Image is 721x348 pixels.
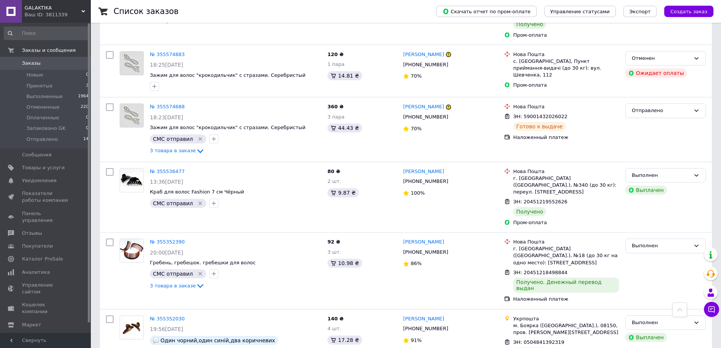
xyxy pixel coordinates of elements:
[26,83,53,89] span: Принятые
[327,326,341,331] span: 4 шт.
[513,103,619,110] div: Нова Пошта
[327,249,341,255] span: 3 шт.
[120,239,144,263] a: Фото товару
[120,168,144,192] a: Фото товару
[22,210,70,224] span: Панель управления
[22,301,70,315] span: Кошелек компании
[513,207,546,216] div: Получено
[513,134,619,141] div: Наложенный платеж
[513,82,619,89] div: Пром-оплата
[150,283,196,289] span: 3 товара в заказе
[150,189,244,195] a: Краб для волос Fashion 7 см Чёрный
[197,271,203,277] svg: Удалить метку
[632,319,690,327] div: Выполнен
[22,321,41,328] span: Маркет
[81,104,89,111] span: 220
[625,333,666,342] div: Выплачен
[327,169,340,174] span: 80 ₴
[544,6,616,17] button: Управление статусами
[114,7,179,16] h1: Список заказов
[513,239,619,245] div: Нова Пошта
[513,168,619,175] div: Нова Пошта
[120,169,143,192] img: Фото товару
[513,245,619,266] div: г. [GEOGRAPHIC_DATA] ([GEOGRAPHIC_DATA].), №18 (до 30 кг на одно место): [STREET_ADDRESS]
[150,169,185,174] a: № 355536477
[513,58,619,79] div: с. [GEOGRAPHIC_DATA], Пункт приймання-видачі (до 30 кг): вул. Шевченка, 112
[22,230,42,237] span: Отзывы
[411,126,422,131] span: 70%
[22,47,76,54] span: Заказы и сообщения
[150,72,305,78] a: Зажим для волос "крокодильчик" с стразами. Серебристый
[632,107,690,115] div: Отправлено
[26,93,63,100] span: Выполненные
[513,114,567,119] span: ЭН: 59001432026022
[150,114,183,120] span: 18:23[DATE]
[632,55,690,62] div: Отменен
[513,20,546,29] div: Получено
[513,122,565,131] div: Готово к выдаче
[22,243,53,250] span: Покупатели
[150,51,185,57] a: № 355574883
[150,250,183,256] span: 20:00[DATE]
[403,178,448,184] span: [PHONE_NUMBER]
[625,186,666,195] div: Выплачен
[327,239,340,245] span: 92 ₴
[327,178,341,184] span: 2 шт.
[26,72,43,78] span: Новые
[327,336,362,345] div: 17.28 ₴
[327,188,358,197] div: 9.87 ₴
[150,125,305,130] a: Зажим для волос "крокодильчик" с стразами. Серебристый
[120,316,143,339] img: Фото товару
[150,18,205,23] a: 3 товара в заказе
[625,69,687,78] div: Ожидает оплаты
[150,239,185,245] a: № 355352390
[160,337,275,343] span: Один чорний,один синій,два коричневих
[22,60,40,67] span: Заказы
[150,326,183,332] span: 19:56[DATE]
[26,125,65,132] span: Запаковано GK
[120,104,143,127] img: Фото товару
[22,256,63,262] span: Каталог ProSale
[327,71,362,80] div: 14.81 ₴
[150,316,185,321] a: № 355352030
[403,315,444,323] a: [PERSON_NAME]
[513,32,619,39] div: Пром-оплата
[632,242,690,250] div: Выполнен
[22,151,51,158] span: Сообщения
[153,200,193,206] span: СМС отправил
[513,270,567,275] span: ЭН: 20451218498844
[86,83,89,89] span: 3
[120,103,144,128] a: Фото товару
[86,125,89,132] span: 0
[150,260,255,265] span: Гребень, гребешок. гребешки для волос
[150,283,205,289] a: 3 товара в заказе
[22,177,56,184] span: Уведомления
[327,104,344,109] span: 360 ₴
[153,337,159,343] img: :speech_balloon:
[25,11,91,18] div: Ваш ID: 3811339
[153,136,193,142] span: СМС отправил
[629,9,651,14] span: Экспорт
[664,6,713,17] button: Создать заказ
[327,61,344,67] span: 1 пара
[22,190,70,204] span: Показатели работы компании
[411,190,425,196] span: 100%
[197,136,203,142] svg: Удалить метку
[403,114,448,120] span: [PHONE_NUMBER]
[26,114,59,121] span: Оплаченные
[403,249,448,255] span: [PHONE_NUMBER]
[513,51,619,58] div: Нова Пошта
[150,148,205,153] a: 3 товара в заказе
[86,72,89,78] span: 0
[513,315,619,322] div: Укрпошта
[632,172,690,179] div: Выполнен
[120,51,143,75] img: Фото товару
[403,62,448,67] span: [PHONE_NUMBER]
[513,322,619,336] div: м. Боярка ([GEOGRAPHIC_DATA].), 08150, пров. [PERSON_NAME][STREET_ADDRESS]
[513,175,619,196] div: г. [GEOGRAPHIC_DATA] ([GEOGRAPHIC_DATA].), №340 (до 30 кг): переул. [STREET_ADDRESS]
[403,326,448,331] span: [PHONE_NUMBER]
[513,219,619,226] div: Пром-оплата
[150,62,183,68] span: 18:25[DATE]
[411,261,422,266] span: 86%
